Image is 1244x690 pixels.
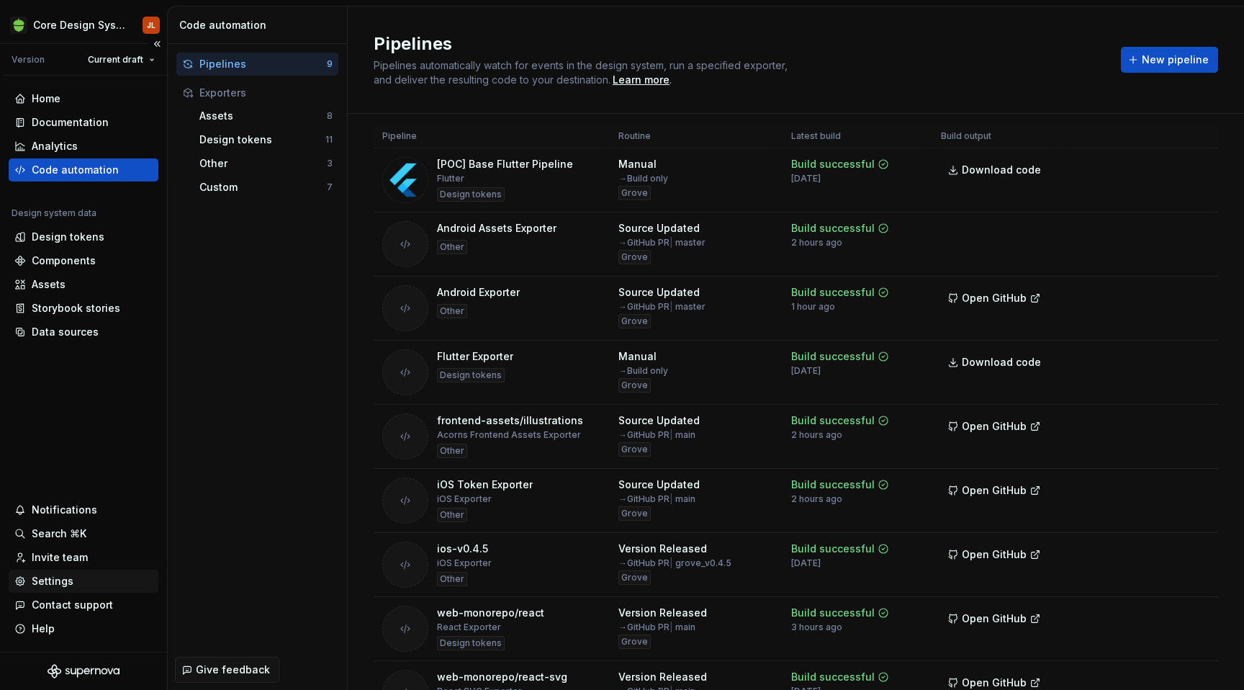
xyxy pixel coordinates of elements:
[10,17,27,34] img: 236da360-d76e-47e8-bd69-d9ae43f958f1.png
[941,486,1047,498] a: Open GitHub
[791,622,842,633] div: 3 hours ago
[175,657,279,683] button: Give feedback
[194,104,338,127] a: Assets8
[32,301,120,315] div: Storybook stories
[194,176,338,199] button: Custom7
[670,493,673,504] span: |
[437,493,492,505] div: iOS Exporter
[48,664,120,678] svg: Supernova Logo
[437,285,520,300] div: Android Exporter
[962,547,1027,562] span: Open GitHub
[32,91,60,106] div: Home
[618,301,706,313] div: → GitHub PR master
[9,522,158,545] button: Search ⌘K
[791,413,875,428] div: Build successful
[618,506,651,521] div: Grove
[941,349,1050,375] a: Download code
[618,542,707,556] div: Version Released
[176,53,338,76] button: Pipelines9
[670,429,673,440] span: |
[618,173,668,184] div: → Build only
[437,444,467,458] div: Other
[32,230,104,244] div: Design tokens
[327,110,333,122] div: 8
[9,225,158,248] a: Design tokens
[618,442,651,457] div: Grove
[199,180,327,194] div: Custom
[32,277,66,292] div: Assets
[9,498,158,521] button: Notifications
[196,663,270,677] span: Give feedback
[618,349,657,364] div: Manual
[791,221,875,236] div: Build successful
[9,593,158,617] button: Contact support
[962,611,1027,626] span: Open GitHub
[437,636,505,650] div: Design tokens
[12,54,45,66] div: Version
[941,478,1047,503] button: Open GitHub
[9,249,158,272] a: Components
[1121,47,1218,73] button: New pipeline
[618,157,657,171] div: Manual
[32,139,78,153] div: Analytics
[618,237,706,248] div: → GitHub PR master
[194,152,338,175] button: Other3
[9,617,158,640] button: Help
[374,59,790,86] span: Pipelines automatically watch for events in the design system, run a specified exporter, and deli...
[199,156,327,171] div: Other
[791,173,821,184] div: [DATE]
[618,493,695,505] div: → GitHub PR main
[437,542,488,556] div: ios-v0.4.5
[618,378,651,393] div: Grove
[33,18,125,32] div: Core Design System
[791,365,821,377] div: [DATE]
[147,19,155,31] div: JL
[199,86,333,100] div: Exporters
[32,550,88,565] div: Invite team
[374,32,1104,55] h2: Pipelines
[437,157,573,171] div: [POC] Base Flutter Pipeline
[437,349,513,364] div: Flutter Exporter
[618,622,695,633] div: → GitHub PR main
[791,429,842,441] div: 2 hours ago
[32,503,97,517] div: Notifications
[9,273,158,296] a: Assets
[670,301,673,312] span: |
[437,478,533,492] div: iOS Token Exporter
[437,572,467,586] div: Other
[670,557,673,568] span: |
[941,550,1047,563] a: Open GitHub
[962,291,1027,305] span: Open GitHub
[437,670,567,684] div: web-monorepo/react-svg
[9,546,158,569] a: Invite team
[437,368,505,382] div: Design tokens
[618,478,700,492] div: Source Updated
[791,542,875,556] div: Build successful
[791,606,875,620] div: Build successful
[1142,53,1209,67] span: New pipeline
[610,75,672,86] span: .
[618,570,651,585] div: Grove
[9,87,158,110] a: Home
[670,622,673,632] span: |
[437,413,583,428] div: frontend-assets/illustrations
[791,349,875,364] div: Build successful
[437,606,544,620] div: web-monorepo/react
[32,622,55,636] div: Help
[437,622,501,633] div: React Exporter
[941,413,1047,439] button: Open GitHub
[613,73,670,87] a: Learn more
[194,128,338,151] button: Design tokens11
[179,18,341,32] div: Code automation
[88,54,143,66] span: Current draft
[327,58,333,70] div: 9
[325,134,333,145] div: 11
[941,614,1047,627] a: Open GitHub
[437,304,467,318] div: Other
[610,125,783,148] th: Routine
[791,478,875,492] div: Build successful
[199,57,327,71] div: Pipelines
